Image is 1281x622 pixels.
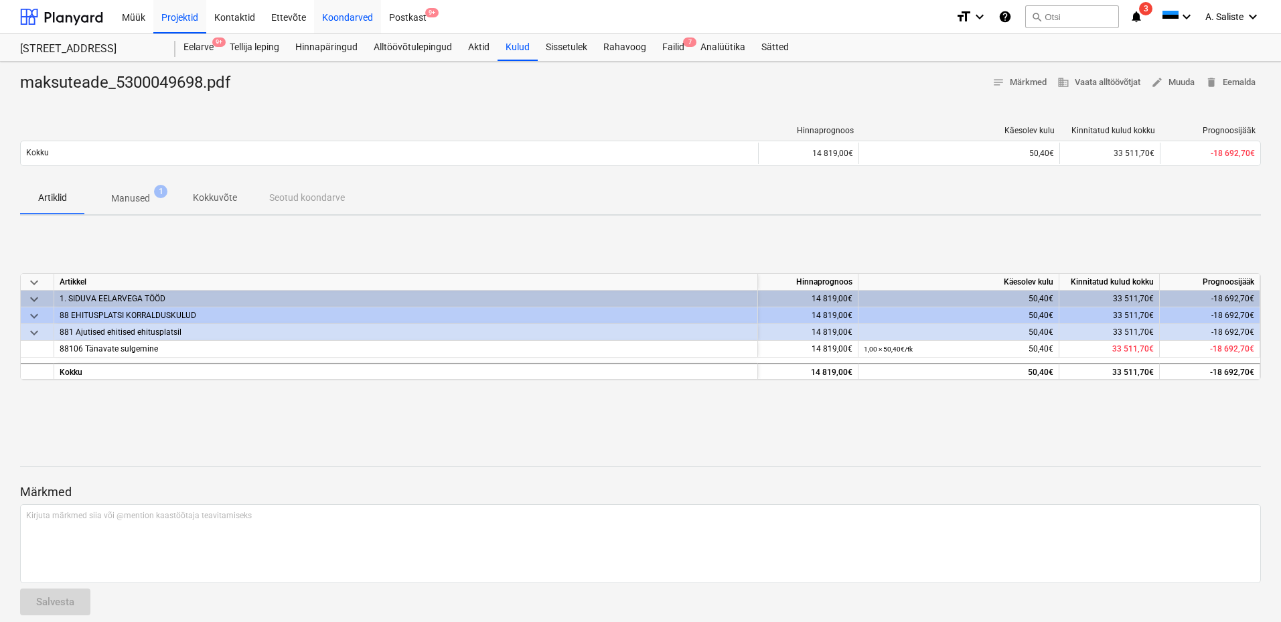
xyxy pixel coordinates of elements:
[998,9,1012,25] i: Abikeskus
[758,341,858,358] div: 14 819,00€
[1059,307,1160,324] div: 33 511,70€
[992,76,1004,88] span: notes
[1059,291,1160,307] div: 33 511,70€
[425,8,439,17] span: 9+
[175,34,222,61] a: Eelarve9+
[1151,76,1163,88] span: edit
[683,37,696,47] span: 7
[60,291,752,307] div: 1. SIDUVA EELARVEGA TÖÖD
[20,42,159,56] div: [STREET_ADDRESS]
[1160,307,1260,324] div: -18 692,70€
[758,291,858,307] div: 14 819,00€
[1057,75,1140,90] span: Vaata alltöövõtjat
[987,72,1052,93] button: Märkmed
[1151,75,1195,90] span: Muuda
[956,9,972,25] i: format_size
[60,324,752,340] div: 881 Ajutised ehitised ehitusplatsil
[26,308,42,324] span: keyboard_arrow_down
[154,185,167,198] span: 1
[1146,72,1200,93] button: Muuda
[1057,76,1069,88] span: business
[175,34,222,61] div: Eelarve
[1130,9,1143,25] i: notifications
[758,143,858,164] div: 14 819,00€
[1139,2,1152,15] span: 3
[1052,72,1146,93] button: Vaata alltöövõtjat
[1211,149,1255,158] span: -18 692,70€
[366,34,460,61] a: Alltöövõtulepingud
[864,291,1053,307] div: 50,40€
[1205,75,1256,90] span: Eemalda
[1160,363,1260,380] div: -18 692,70€
[1059,274,1160,291] div: Kinnitatud kulud kokku
[60,307,752,323] div: 88 EHITUSPLATSI KORRALDUSKULUD
[1205,11,1244,22] span: A. Saliste
[758,324,858,341] div: 14 819,00€
[1214,558,1281,622] iframe: Chat Widget
[20,484,1261,500] p: Märkmed
[54,363,758,380] div: Kokku
[758,307,858,324] div: 14 819,00€
[111,191,150,206] p: Manused
[26,275,42,291] span: keyboard_arrow_down
[858,274,1059,291] div: Käesolev kulu
[460,34,498,61] a: Aktid
[864,307,1053,324] div: 50,40€
[1160,324,1260,341] div: -18 692,70€
[1112,344,1154,354] span: 33 511,70€
[1160,291,1260,307] div: -18 692,70€
[193,191,237,205] p: Kokkuvõte
[864,126,1055,135] div: Käesolev kulu
[36,191,68,205] p: Artiklid
[654,34,692,61] div: Failid
[287,34,366,61] a: Hinnapäringud
[54,274,758,291] div: Artikkel
[1065,126,1155,135] div: Kinnitatud kulud kokku
[26,325,42,341] span: keyboard_arrow_down
[764,126,854,135] div: Hinnaprognoos
[864,149,1054,158] div: 50,40€
[864,364,1053,381] div: 50,40€
[1179,9,1195,25] i: keyboard_arrow_down
[1031,11,1042,22] span: search
[1200,72,1261,93] button: Eemalda
[1059,324,1160,341] div: 33 511,70€
[692,34,753,61] a: Analüütika
[60,344,158,354] span: 88106 Tänavate sulgemine
[498,34,538,61] a: Kulud
[1210,344,1254,354] span: -18 692,70€
[864,341,1053,358] div: 50,40€
[538,34,595,61] a: Sissetulek
[1160,274,1260,291] div: Prognoosijääk
[864,345,913,353] small: 1,00 × 50,40€ / tk
[1245,9,1261,25] i: keyboard_arrow_down
[222,34,287,61] a: Tellija leping
[1059,143,1160,164] div: 33 511,70€
[654,34,692,61] a: Failid7
[753,34,797,61] a: Sätted
[864,324,1053,341] div: 50,40€
[26,147,49,159] p: Kokku
[758,274,858,291] div: Hinnaprognoos
[1166,126,1256,135] div: Prognoosijääk
[1205,76,1217,88] span: delete
[20,72,241,94] div: maksuteade_5300049698.pdf
[758,363,858,380] div: 14 819,00€
[595,34,654,61] a: Rahavoog
[1025,5,1119,28] button: Otsi
[212,37,226,47] span: 9+
[992,75,1047,90] span: Märkmed
[1059,363,1160,380] div: 33 511,70€
[972,9,988,25] i: keyboard_arrow_down
[26,291,42,307] span: keyboard_arrow_down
